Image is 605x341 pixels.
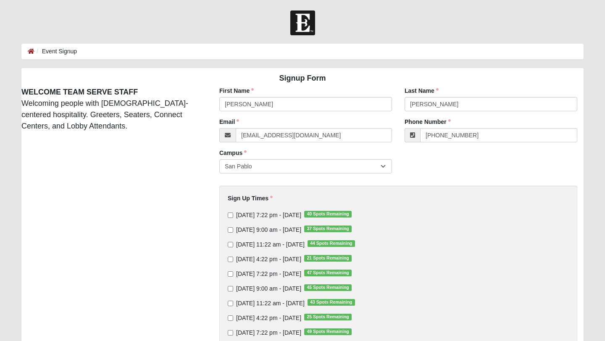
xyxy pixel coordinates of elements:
[21,88,138,96] strong: WELCOME TEAM SERVE STAFF
[236,300,305,307] span: [DATE] 11:22 am - [DATE]
[304,284,352,291] span: 45 Spots Remaining
[308,299,355,306] span: 43 Spots Remaining
[228,315,233,321] input: [DATE] 4:22 pm - [DATE]25 Spots Remaining
[228,330,233,336] input: [DATE] 7:22 pm - [DATE]49 Spots Remaining
[405,87,439,95] label: Last Name
[228,227,233,233] input: [DATE] 9:00 am - [DATE]37 Spots Remaining
[236,315,301,321] span: [DATE] 4:22 pm - [DATE]
[304,226,352,232] span: 37 Spots Remaining
[405,118,451,126] label: Phone Number
[304,270,352,276] span: 47 Spots Remaining
[219,87,254,95] label: First Name
[219,118,239,126] label: Email
[228,301,233,306] input: [DATE] 11:22 am - [DATE]43 Spots Remaining
[304,314,352,320] span: 25 Spots Remaining
[34,47,77,56] li: Event Signup
[15,87,207,132] div: Welcoming people with [DEMOGRAPHIC_DATA]-centered hospitality. Greeters, Seaters, Connect Centers...
[236,329,301,336] span: [DATE] 7:22 pm - [DATE]
[236,241,305,248] span: [DATE] 11:22 am - [DATE]
[228,257,233,262] input: [DATE] 4:22 pm - [DATE]21 Spots Remaining
[228,242,233,247] input: [DATE] 11:22 am - [DATE]44 Spots Remaining
[304,211,352,218] span: 40 Spots Remaining
[236,270,301,277] span: [DATE] 7:22 pm - [DATE]
[290,10,315,35] img: Church of Eleven22 Logo
[236,256,301,262] span: [DATE] 4:22 pm - [DATE]
[236,212,301,218] span: [DATE] 7:22 pm - [DATE]
[21,74,584,83] h4: Signup Form
[228,194,273,202] label: Sign Up Times
[304,255,352,262] span: 21 Spots Remaining
[228,212,233,218] input: [DATE] 7:22 pm - [DATE]40 Spots Remaining
[304,328,352,335] span: 49 Spots Remaining
[219,149,247,157] label: Campus
[228,271,233,277] input: [DATE] 7:22 pm - [DATE]47 Spots Remaining
[308,240,355,247] span: 44 Spots Remaining
[228,286,233,291] input: [DATE] 9:00 am - [DATE]45 Spots Remaining
[236,285,301,292] span: [DATE] 9:00 am - [DATE]
[236,226,301,233] span: [DATE] 9:00 am - [DATE]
